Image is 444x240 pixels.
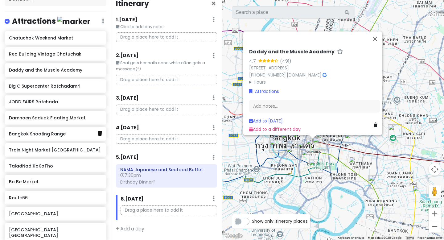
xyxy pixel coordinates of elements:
div: TaladNad KoKoTho [388,124,402,138]
div: Sit and Wonder [349,157,363,170]
h6: Daddy and the Muscle Academy [249,49,335,55]
h6: Bangkok Shooting Range [9,131,97,137]
h6: NAMA Japanese and Seafood Buffet [120,167,213,172]
div: Add notes... [249,100,380,113]
a: Open this area in Google Maps (opens a new window) [224,232,244,240]
button: Close [368,31,382,46]
span: Show only itinerary places [252,218,308,225]
a: Add to [DATE] [249,118,283,124]
div: 4.7 [249,58,258,64]
a: Add to a different day [249,126,301,132]
h6: Daddy and the Muscle Academy [9,67,102,73]
small: Shaf gets her nails done while affan gets a massage(?) [116,60,217,72]
h6: Train Night Market [GEOGRAPHIC_DATA] [9,147,102,153]
div: (491) [280,58,291,64]
div: Song Wat Road [286,146,300,160]
img: marker [57,17,90,26]
button: Zoom out [429,220,441,233]
div: Big C Supercenter Ratchadamri [314,137,327,150]
span: Map data ©2025 Google [368,236,401,239]
h6: 4 . [DATE] [116,125,139,131]
button: Drag Pegman onto the map to open Street View [429,185,441,198]
div: Chinatown Bangkok [286,143,299,156]
div: Ascott Embassy Sathorn Bangkok [309,159,323,173]
div: Absorn Thai Bistro [281,132,294,146]
h6: TaladNad KoKoTho [9,163,102,169]
summary: Hours [249,79,380,85]
div: Daddy and the Muscle Academy [306,139,319,152]
h6: Bo Be Market [9,179,102,184]
p: Drag a place here to add it [116,75,217,85]
div: Avani Sukhumvit Bangkok [368,175,382,189]
img: Google [224,232,244,240]
h6: 1 . [DATE] [116,17,138,23]
h6: 6 . [DATE] [121,196,144,202]
button: Zoom in [429,208,441,220]
h6: [GEOGRAPHIC_DATA] [9,211,102,217]
h6: Red Building Vintage Chatuchak [9,51,102,57]
a: [DOMAIN_NAME] [287,72,322,78]
div: Bo Be Market [293,132,306,145]
h6: Route66 [9,195,102,201]
h6: JODD FAIRS Ratchada [9,99,102,105]
p: Drag a place here to add it [116,105,217,114]
div: Jeh O Chula Banthatthong [297,141,311,155]
a: [STREET_ADDRESS] [249,65,289,71]
a: [PHONE_NUMBER] [249,72,286,78]
input: Search a place [232,6,355,19]
a: Report a map error [417,236,442,239]
h4: Attractions [12,16,90,27]
h6: Big C Supercenter Ratchadamri [9,83,102,89]
a: + Add a day [116,225,144,232]
button: Keyboard shortcuts [338,236,364,240]
div: Nara Thai Cuisine Central World [313,137,326,151]
div: Centara Grand & Bangkok Convention Centre at Central World [312,136,325,150]
a: Terms (opens in new tab) [405,236,414,239]
div: Train Night Market Srinagarindra [413,186,426,199]
h6: Chatuchak Weekend Market [9,35,102,41]
a: Star place [337,49,343,55]
div: Pad Thai Kratong Thong by ama [269,137,282,151]
div: · · [249,49,380,85]
small: Click to add day notes [116,24,217,30]
button: Map camera controls [429,163,441,176]
i: Google Maps [323,73,327,77]
a: Delete place [98,130,102,138]
div: Route66 [345,133,358,146]
div: NAMA Japanese and Seafood Buffet [312,136,325,149]
div: RONGROS [269,139,283,153]
a: Attractions [249,88,279,95]
div: Birthday Dinner? [120,179,213,185]
p: Drag a place here to add it [116,32,217,42]
h6: 5 . [DATE] [116,154,139,161]
h6: Damnoen Saduak Floating Market [9,115,102,121]
p: Drag a place here to add it [116,134,217,144]
p: Drag a place here to add it [121,205,217,215]
h6: 3 . [DATE] [116,95,139,101]
h6: [GEOGRAPHIC_DATA] [GEOGRAPHIC_DATA] [9,227,102,238]
div: Mandarin Hotel Bangkok, managed by Centre Point [302,150,315,163]
span: 7:30pm [120,172,141,178]
h6: 2 . [DATE] [116,52,139,59]
a: Delete place [374,122,380,128]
